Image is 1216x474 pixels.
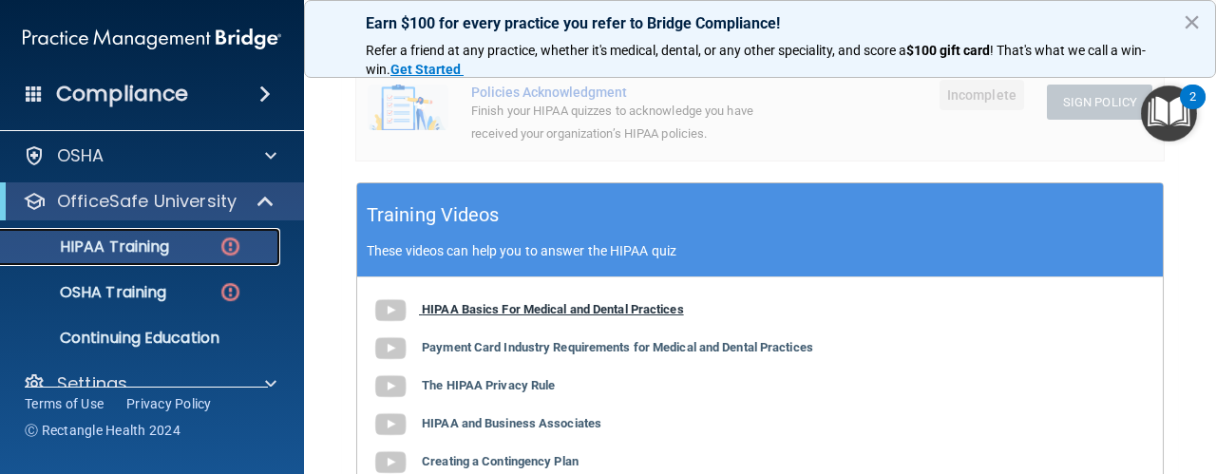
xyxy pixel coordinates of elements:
[218,235,242,258] img: danger-circle.6113f641.png
[1047,85,1152,120] button: Sign Policy
[12,283,166,302] p: OSHA Training
[57,144,104,167] p: OSHA
[1189,97,1196,122] div: 2
[422,302,684,316] b: HIPAA Basics For Medical and Dental Practices
[1183,7,1201,37] button: Close
[25,421,180,440] span: Ⓒ Rectangle Health 2024
[23,372,276,395] a: Settings
[367,199,500,232] h5: Training Videos
[366,43,906,58] span: Refer a friend at any practice, whether it's medical, dental, or any other speciality, and score a
[422,454,579,468] b: Creating a Contingency Plan
[12,237,169,256] p: HIPAA Training
[57,190,237,213] p: OfficeSafe University
[57,372,127,395] p: Settings
[940,80,1024,110] span: Incomplete
[906,43,990,58] strong: $100 gift card
[371,330,409,368] img: gray_youtube_icon.38fcd6cc.png
[23,20,281,58] img: PMB logo
[366,14,1154,32] p: Earn $100 for every practice you refer to Bridge Compliance!
[371,406,409,444] img: gray_youtube_icon.38fcd6cc.png
[471,85,756,100] div: Policies Acknowledgment
[371,292,409,330] img: gray_youtube_icon.38fcd6cc.png
[422,340,813,354] b: Payment Card Industry Requirements for Medical and Dental Practices
[218,280,242,304] img: danger-circle.6113f641.png
[25,394,104,413] a: Terms of Use
[23,144,276,167] a: OSHA
[390,62,464,77] a: Get Started
[126,394,212,413] a: Privacy Policy
[371,368,409,406] img: gray_youtube_icon.38fcd6cc.png
[1141,85,1197,142] button: Open Resource Center, 2 new notifications
[422,378,555,392] b: The HIPAA Privacy Rule
[12,329,272,348] p: Continuing Education
[366,43,1146,77] span: ! That's what we call a win-win.
[23,190,275,213] a: OfficeSafe University
[390,62,461,77] strong: Get Started
[471,100,756,145] div: Finish your HIPAA quizzes to acknowledge you have received your organization’s HIPAA policies.
[367,243,1153,258] p: These videos can help you to answer the HIPAA quiz
[422,416,601,430] b: HIPAA and Business Associates
[56,81,188,107] h4: Compliance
